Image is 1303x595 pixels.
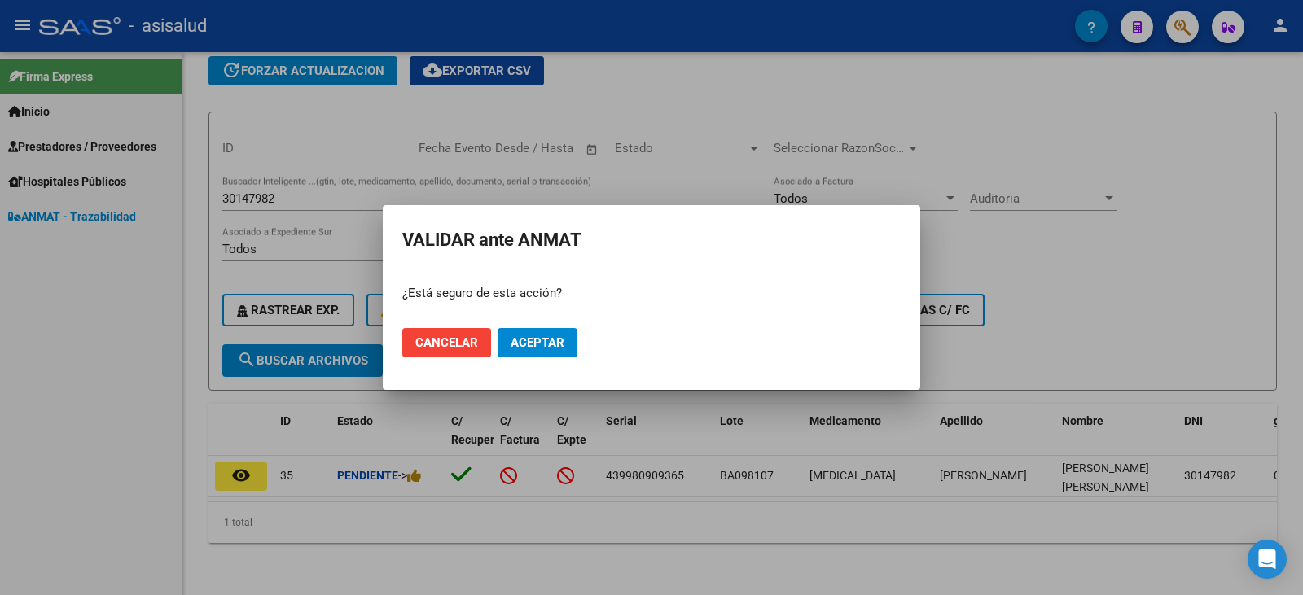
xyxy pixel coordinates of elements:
div: Open Intercom Messenger [1248,540,1287,579]
h2: VALIDAR ante ANMAT [402,225,901,256]
span: Aceptar [511,335,564,350]
button: Cancelar [402,328,491,357]
p: ¿Está seguro de esta acción? [402,284,901,303]
button: Aceptar [498,328,577,357]
span: Cancelar [415,335,478,350]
